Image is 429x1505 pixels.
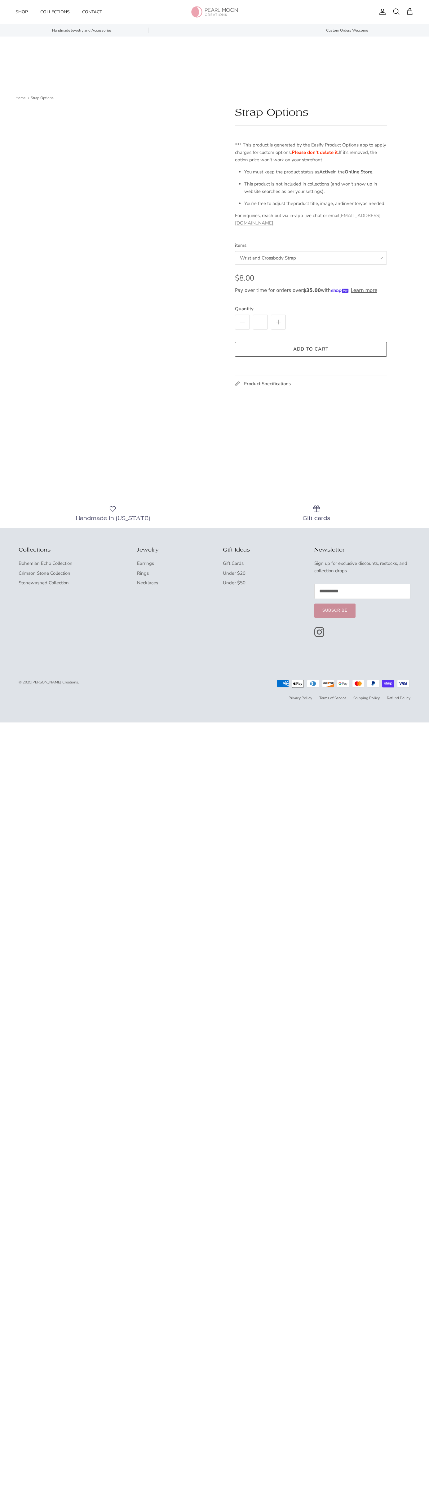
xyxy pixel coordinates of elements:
span: . [273,220,274,226]
input: Email [314,584,410,599]
a: Gift cards [219,505,414,522]
div: Gift Ideas [223,547,250,553]
a: Bohemian Echo Collection [19,560,73,566]
a: Shipping Policy [353,696,380,700]
span: product title, image [293,200,333,207]
a: Account [376,8,386,15]
input: Quantity [253,315,268,329]
div: Secondary [131,547,165,642]
a: Rings [137,570,149,576]
p: Sign up for exclusive discounts, restocks, and collection drops. [314,560,410,574]
a: Refund Policy [387,696,410,700]
a: [PERSON_NAME] Creations [31,680,78,685]
button: Wrist and Crossbody Strap [235,251,387,265]
img: Pearl Moon Creations [191,6,238,18]
a: Contact [77,2,108,22]
span: This product is not included in collections (and won't show up in website searches as per your se... [244,181,377,194]
div: Secondary [12,547,79,642]
a: Earrings [137,560,154,566]
a: Under $20 [223,570,245,576]
span: as needed. [363,200,385,207]
nav: Breadcrumbs [15,95,414,100]
span: Product Specifications [244,381,291,387]
div: Collections [19,547,73,553]
button: Add to cart [235,342,387,357]
label: items [235,242,387,249]
a: Strap Options [31,95,54,100]
label: Quantity [235,306,387,312]
a: Gift Cards [223,560,244,566]
span: $8.00 [235,273,254,283]
a: Terms of Service [319,696,346,700]
span: Wrist and Crossbody Strap [240,255,296,261]
button: Subscribe [314,604,356,618]
a: Stonewashed Collection [19,580,69,586]
a: Decrease quantity [235,315,250,329]
span: , and [333,200,343,207]
summary: Product Specifications [235,376,387,392]
span: You're free to adjust the [244,200,293,207]
span: in the [333,169,345,175]
span: © 2025 . [19,680,79,685]
a: Collections [35,2,75,22]
a: Under $50 [223,580,245,586]
ul: Secondary [273,696,414,704]
span: inventory [343,200,363,207]
span: . [292,149,339,155]
strong: Active [319,169,333,175]
div: Handmade in [US_STATE] [15,515,210,522]
span: *** This product is generated by the Easify Product Options app to apply charges for custom options. [235,142,386,155]
div: Secondary [217,547,256,642]
a: Home [15,95,25,100]
span: You must keep the product status as [244,169,319,175]
a: Shop [10,2,33,22]
div: Newsletter [314,547,410,553]
a: Increase quantity [271,315,286,329]
a: [EMAIL_ADDRESS][DOMAIN_NAME](opens in new tab) [235,212,381,226]
h1: Strap Options [235,107,387,119]
strong: Please don't delete it [292,149,338,155]
span: For inquiries, reach out via in-app live chat or email [235,212,339,219]
div: Jewelry [137,547,159,553]
span: If it's removed, the option price won't work on your storefront. [235,149,377,163]
span: . [372,169,373,175]
span: Custom Orders Welcome [287,28,407,33]
a: Crimson Stone Collection [19,570,70,576]
div: Gift cards [219,515,414,522]
a: Necklaces [137,580,158,586]
a: Custom Orders Welcome [281,28,414,33]
span: Handmade Jewelry and Accessories [22,28,142,33]
strong: Online Store [345,169,372,175]
a: Privacy Policy [289,696,312,700]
